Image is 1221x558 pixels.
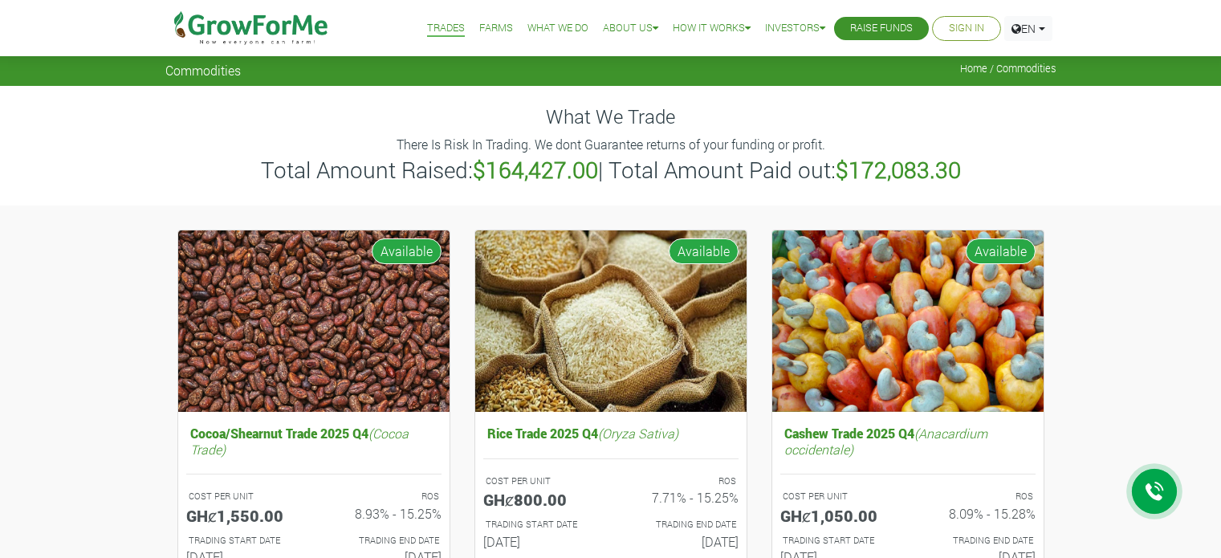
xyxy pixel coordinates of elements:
[949,20,984,37] a: Sign In
[165,63,241,78] span: Commodities
[527,20,588,37] a: What We Do
[623,490,739,505] h6: 7.71% - 15.25%
[168,135,1054,154] p: There Is Risk In Trading. We dont Guarantee returns of your funding or profit.
[483,490,599,509] h5: GHȼ800.00
[625,518,736,532] p: Estimated Trading End Date
[765,20,825,37] a: Investors
[598,425,678,442] i: (Oryza Sativa)
[772,230,1044,413] img: growforme image
[473,155,598,185] b: $164,427.00
[189,490,299,503] p: COST PER UNIT
[486,475,596,488] p: COST PER UNIT
[784,425,987,457] i: (Anacardium occidentale)
[190,425,409,457] i: (Cocoa Trade)
[836,155,961,185] b: $172,083.30
[673,20,751,37] a: How it Works
[922,490,1033,503] p: ROS
[372,238,442,264] span: Available
[189,534,299,548] p: Estimated Trading Start Date
[483,534,599,549] h6: [DATE]
[625,475,736,488] p: ROS
[603,20,658,37] a: About Us
[483,422,739,445] h5: Rice Trade 2025 Q4
[165,105,1056,128] h4: What We Trade
[920,506,1036,521] h6: 8.09% - 15.28%
[475,230,747,413] img: growforme image
[850,20,913,37] a: Raise Funds
[966,238,1036,264] span: Available
[427,20,465,37] a: Trades
[328,490,439,503] p: ROS
[783,490,893,503] p: COST PER UNIT
[1004,16,1052,41] a: EN
[326,506,442,521] h6: 8.93% - 15.25%
[486,518,596,532] p: Estimated Trading Start Date
[960,63,1056,75] span: Home / Commodities
[780,506,896,525] h5: GHȼ1,050.00
[922,534,1033,548] p: Estimated Trading End Date
[186,506,302,525] h5: GHȼ1,550.00
[623,534,739,549] h6: [DATE]
[780,422,1036,460] h5: Cashew Trade 2025 Q4
[186,422,442,460] h5: Cocoa/Shearnut Trade 2025 Q4
[328,534,439,548] p: Estimated Trading End Date
[669,238,739,264] span: Available
[783,534,893,548] p: Estimated Trading Start Date
[479,20,513,37] a: Farms
[178,230,450,413] img: growforme image
[483,422,739,556] a: Rice Trade 2025 Q4(Oryza Sativa) COST PER UNIT GHȼ800.00 ROS 7.71% - 15.25% TRADING START DATE [D...
[168,157,1054,184] h3: Total Amount Raised: | Total Amount Paid out:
